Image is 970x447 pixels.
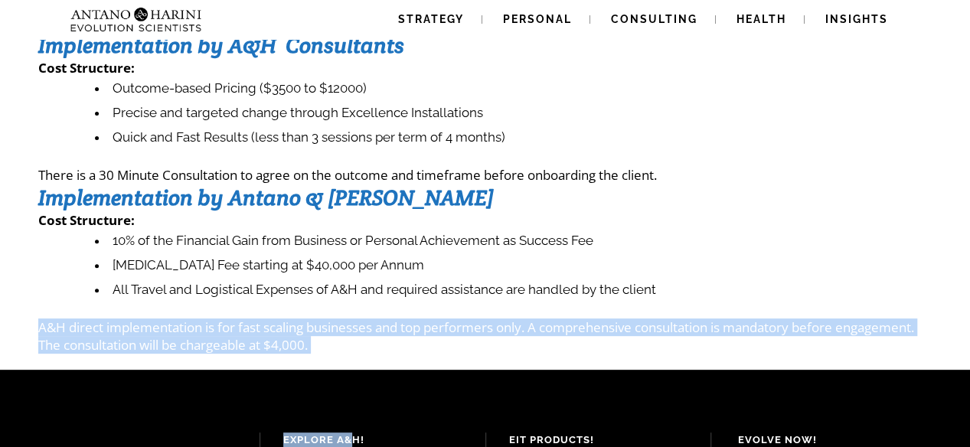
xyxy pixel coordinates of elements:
[95,77,932,101] li: Outcome-based Pricing ($3500 to $12000)
[95,229,932,253] li: 10% of the Financial Gain from Business or Personal Achievement as Success Fee
[825,13,888,25] span: Insights
[38,59,131,77] strong: Cost Structure
[398,13,464,25] span: Strategy
[95,278,932,302] li: All Travel and Logistical Expenses of A&H and required assistance are handled by the client
[95,126,932,150] li: Quick and Fast Results (less than 3 sessions per term of 4 months)
[38,184,494,211] strong: Implementation by Antano & [PERSON_NAME]
[503,13,572,25] span: Personal
[38,211,135,229] strong: Cost Structure:
[736,13,786,25] span: Health
[38,318,932,354] p: A&H direct implementation is for fast scaling businesses and top performers only. A comprehensive...
[38,166,932,184] p: There is a 30 Minute Consultation to agree on the outcome and timeframe before onboarding the cli...
[38,31,404,59] strong: Implementation by A&H Consultants
[95,253,932,278] li: [MEDICAL_DATA] Fee starting at $40,000 per Annum
[95,101,932,126] li: Precise and targeted change through Excellence Installations
[611,13,697,25] span: Consulting
[131,59,135,77] strong: :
